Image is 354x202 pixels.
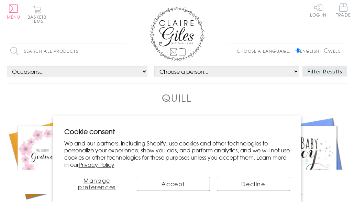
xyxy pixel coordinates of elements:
button: Menu [7,4,20,19]
h1: Quill [162,91,192,105]
button: Filter Results [302,66,347,77]
img: Religious Occassions Card, Pink Flowers, Will you be my Godmother? [7,115,92,201]
button: Accept [137,177,210,191]
a: Log In [310,3,327,17]
img: Claire Giles Greetings Cards [150,7,204,61]
label: Welsh [324,48,344,54]
input: Search [120,43,127,59]
a: Trade [336,3,351,18]
input: Welsh [324,48,329,53]
button: Manage preferences [64,177,130,191]
p: Choose a language: [237,48,294,54]
button: Basket0 items [27,6,46,23]
span: Manage preferences [78,176,116,191]
button: Decline [217,177,290,191]
span: Menu [7,14,20,20]
p: We and our partners, including Shopify, use cookies and other technologies to personalize your ex... [64,140,290,168]
label: English [296,48,323,54]
span: 0 items [31,14,46,24]
span: Trade [336,3,351,17]
input: Search all products [7,43,127,59]
a: Privacy Policy [79,160,114,169]
img: Baby Card, Sleeping Fox, Baby Boy Congratulations [262,115,347,201]
input: English [296,48,300,53]
h2: Cookie consent [64,127,290,136]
